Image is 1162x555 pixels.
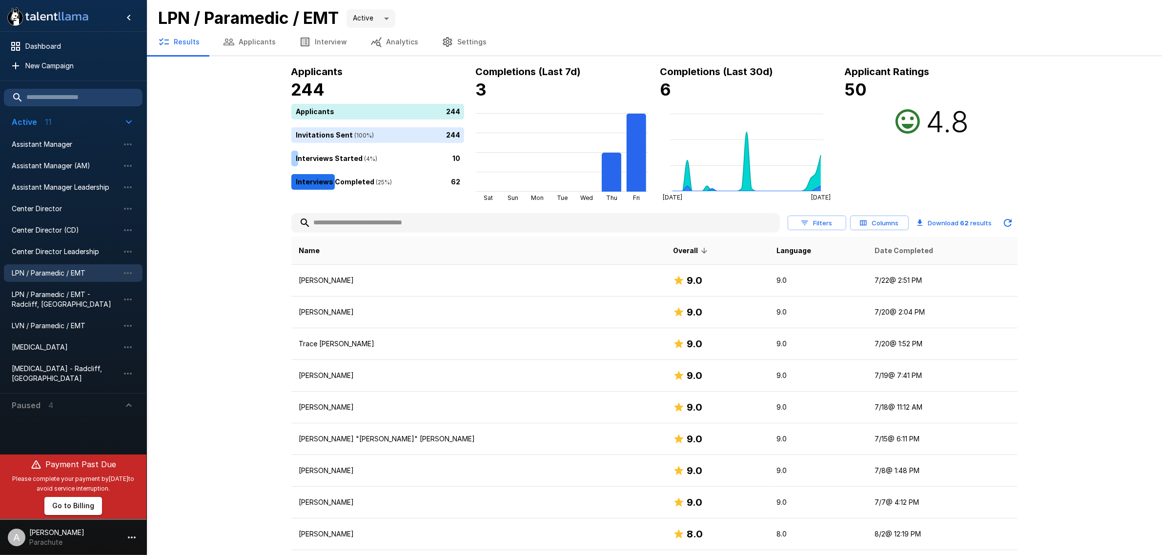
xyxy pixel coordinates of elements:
tspan: Fri [632,194,639,201]
button: Filters [788,216,846,231]
button: Analytics [359,28,430,56]
button: Results [146,28,211,56]
h6: 9.0 [687,431,702,447]
h2: 4.8 [926,104,969,139]
p: 10 [453,153,461,163]
h6: 9.0 [687,463,702,478]
p: 9.0 [776,466,859,476]
tspan: Wed [580,194,593,201]
p: Trace [PERSON_NAME] [299,339,657,349]
b: LPN / Paramedic / EMT [158,8,339,28]
h6: 9.0 [687,368,702,383]
p: [PERSON_NAME] [299,529,657,539]
td: 7/19 @ 7:41 PM [867,360,1017,392]
td: 7/20 @ 1:52 PM [867,328,1017,360]
span: Name [299,245,320,257]
p: [PERSON_NAME] [299,307,657,317]
p: 9.0 [776,371,859,380]
button: Columns [850,216,909,231]
button: Updated Today - 2:36 PM [998,213,1018,233]
p: [PERSON_NAME] [299,276,657,285]
h6: 9.0 [687,304,702,320]
span: Date Completed [875,245,933,257]
p: [PERSON_NAME] [299,466,657,476]
h6: 9.0 [687,495,702,510]
p: 9.0 [776,276,859,285]
span: Language [776,245,811,257]
b: 6 [660,79,672,99]
td: 7/7 @ 4:12 PM [867,487,1017,518]
b: 244 [291,79,325,99]
td: 7/18 @ 11:12 AM [867,392,1017,423]
td: 7/8 @ 1:48 PM [867,455,1017,487]
b: Completions (Last 30d) [660,66,774,78]
p: 9.0 [776,339,859,349]
tspan: [DATE] [811,194,830,201]
tspan: Sat [483,194,492,201]
h6: 9.0 [687,273,702,288]
span: Overall [673,245,711,257]
p: 9.0 [776,402,859,412]
b: Applicants [291,66,343,78]
b: Completions (Last 7d) [476,66,581,78]
p: [PERSON_NAME] [299,402,657,412]
h6: 8.0 [687,526,703,542]
b: 50 [845,79,867,99]
p: [PERSON_NAME] [299,497,657,507]
tspan: Sun [507,194,518,201]
p: [PERSON_NAME] [299,371,657,380]
td: 8/2 @ 12:19 PM [867,518,1017,550]
p: 244 [447,106,461,117]
p: 9.0 [776,434,859,444]
p: [PERSON_NAME] "[PERSON_NAME]" [PERSON_NAME] [299,434,657,444]
b: Applicant Ratings [845,66,930,78]
td: 7/15 @ 6:11 PM [867,423,1017,455]
h6: 9.0 [687,399,702,415]
button: Applicants [211,28,287,56]
b: 3 [476,79,487,99]
tspan: [DATE] [663,194,682,201]
p: 9.0 [776,307,859,317]
tspan: Mon [531,194,544,201]
p: 9.0 [776,497,859,507]
h6: 9.0 [687,336,702,352]
p: 8.0 [776,529,859,539]
div: Active [347,9,395,28]
button: Interview [287,28,359,56]
tspan: Tue [557,194,568,201]
p: 244 [447,130,461,140]
tspan: Thu [606,194,617,201]
button: Settings [430,28,498,56]
td: 7/22 @ 2:51 PM [867,265,1017,297]
b: 62 [960,219,969,227]
td: 7/20 @ 2:04 PM [867,297,1017,328]
button: Download 62 results [913,213,996,233]
p: 62 [451,177,461,187]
